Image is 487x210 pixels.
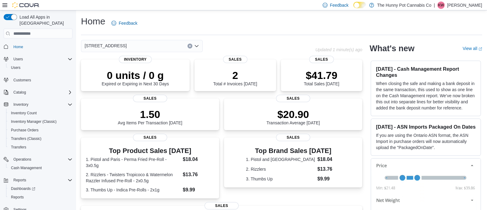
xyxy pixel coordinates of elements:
[1,176,75,184] button: Reports
[13,178,26,183] span: Reports
[6,193,75,201] button: Reports
[317,156,341,163] dd: $18.04
[12,2,40,8] img: Cova
[377,2,431,9] p: The Hunny Pot Cannabis Co
[6,126,75,134] button: Purchase Orders
[376,132,476,151] p: If you are using the Ontario ASN format, the ASN Import in purchase orders will now automatically...
[376,66,476,78] h3: [DATE] - Cash Management Report Changes
[9,118,72,125] span: Inventory Manager (Classic)
[11,55,25,63] button: Users
[213,69,257,86] div: Total # Invoices [DATE]
[9,118,59,125] a: Inventory Manager (Classic)
[9,144,72,151] span: Transfers
[315,47,362,52] p: Updated 1 minute(s) ago
[11,55,72,63] span: Users
[9,135,72,142] span: Transfers (Classic)
[11,65,20,70] span: Users
[86,156,180,169] dt: 1. Pistol and Paris - Perma Fried Pre-Roll - 3x0.5g
[205,202,239,209] span: Sales
[11,145,26,150] span: Transfers
[6,134,75,143] button: Transfers (Classic)
[246,166,315,172] dt: 2. Rizzlers
[6,63,75,72] button: Users
[9,194,72,201] span: Reports
[304,69,339,86] div: Total Sales [DATE]
[119,20,137,26] span: Feedback
[6,143,75,151] button: Transfers
[118,108,182,125] div: Avg Items Per Transaction [DATE]
[13,57,23,62] span: Users
[438,2,444,9] span: KW
[11,101,72,108] span: Inventory
[266,108,320,125] div: Transaction Average [DATE]
[13,78,31,83] span: Customers
[102,69,169,81] p: 0 units / 0 g
[376,124,476,130] h3: [DATE] - ASN Imports Packaged On Dates
[13,90,26,95] span: Catalog
[11,43,72,50] span: Home
[463,46,482,51] a: View allExternal link
[478,47,482,51] svg: External link
[1,76,75,84] button: Customers
[11,111,37,116] span: Inventory Count
[9,126,72,134] span: Purchase Orders
[9,109,72,117] span: Inventory Count
[376,80,476,111] p: When closing the safe and making a bank deposit in the same transaction, this used to show as one...
[183,186,215,194] dd: $9.99
[11,176,72,184] span: Reports
[119,56,152,63] span: Inventory
[1,42,75,51] button: Home
[447,2,482,9] p: [PERSON_NAME]
[304,69,339,81] p: $41.79
[187,44,192,48] button: Clear input
[102,69,169,86] div: Expired or Expiring in Next 30 Days
[1,55,75,63] button: Users
[276,134,310,141] span: Sales
[6,117,75,126] button: Inventory Manager (Classic)
[13,102,28,107] span: Inventory
[11,119,57,124] span: Inventory Manager (Classic)
[437,2,445,9] div: Kali Wehlann
[9,135,44,142] a: Transfers (Classic)
[183,171,215,178] dd: $13.76
[1,155,75,164] button: Operations
[11,166,42,170] span: Cash Management
[213,69,257,81] p: 2
[86,172,180,184] dt: 2. Rizzlers - Twisters Tropicoco & Watermelon Razzler Infused Pre-Roll - 2x0.5g
[17,14,72,26] span: Load All Apps in [GEOGRAPHIC_DATA]
[223,56,247,63] span: Sales
[11,89,72,96] span: Catalog
[11,89,28,96] button: Catalog
[9,144,29,151] a: Transfers
[9,164,72,172] span: Cash Management
[11,195,24,200] span: Reports
[11,76,72,84] span: Customers
[11,128,39,133] span: Purchase Orders
[9,194,26,201] a: Reports
[309,56,334,63] span: Sales
[9,64,23,71] a: Users
[9,185,38,192] a: Dashboards
[9,126,41,134] a: Purchase Orders
[276,95,310,102] span: Sales
[370,44,414,53] h2: What's new
[353,2,366,8] input: Dark Mode
[6,109,75,117] button: Inventory Count
[246,156,315,162] dt: 1. Pistol and [GEOGRAPHIC_DATA]
[266,108,320,120] p: $20.90
[133,134,167,141] span: Sales
[11,186,35,191] span: Dashboards
[118,108,182,120] p: 1.50
[183,156,215,163] dd: $18.04
[9,109,39,117] a: Inventory Count
[330,2,349,8] span: Feedback
[13,44,23,49] span: Home
[6,164,75,172] button: Cash Management
[1,100,75,109] button: Inventory
[9,185,72,192] span: Dashboards
[11,176,29,184] button: Reports
[11,77,33,84] a: Customers
[109,17,140,29] a: Feedback
[194,44,199,48] button: Open list of options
